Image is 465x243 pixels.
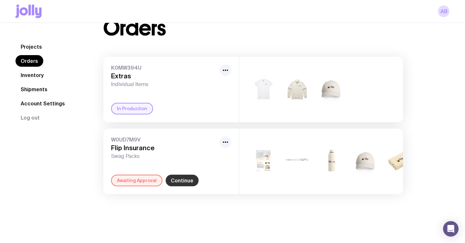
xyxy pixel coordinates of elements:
[15,98,70,109] a: Account Settings
[111,153,217,160] span: Swag Packs
[15,41,47,53] a: Projects
[111,64,217,71] span: K0MW394U
[438,5,449,17] a: AB
[15,69,49,81] a: Inventory
[111,72,217,80] h3: Extras
[166,175,199,186] a: Continue
[443,221,459,237] div: Open Intercom Messenger
[111,144,217,152] h3: Flip Insurance
[103,18,166,39] h1: Orders
[111,81,217,88] span: Individual Items
[15,83,53,95] a: Shipments
[111,103,153,114] div: In Production
[15,55,43,67] a: Orders
[15,112,45,123] button: Log out
[111,136,217,143] span: W0UD7M9V
[111,175,162,186] div: Awaiting Approval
